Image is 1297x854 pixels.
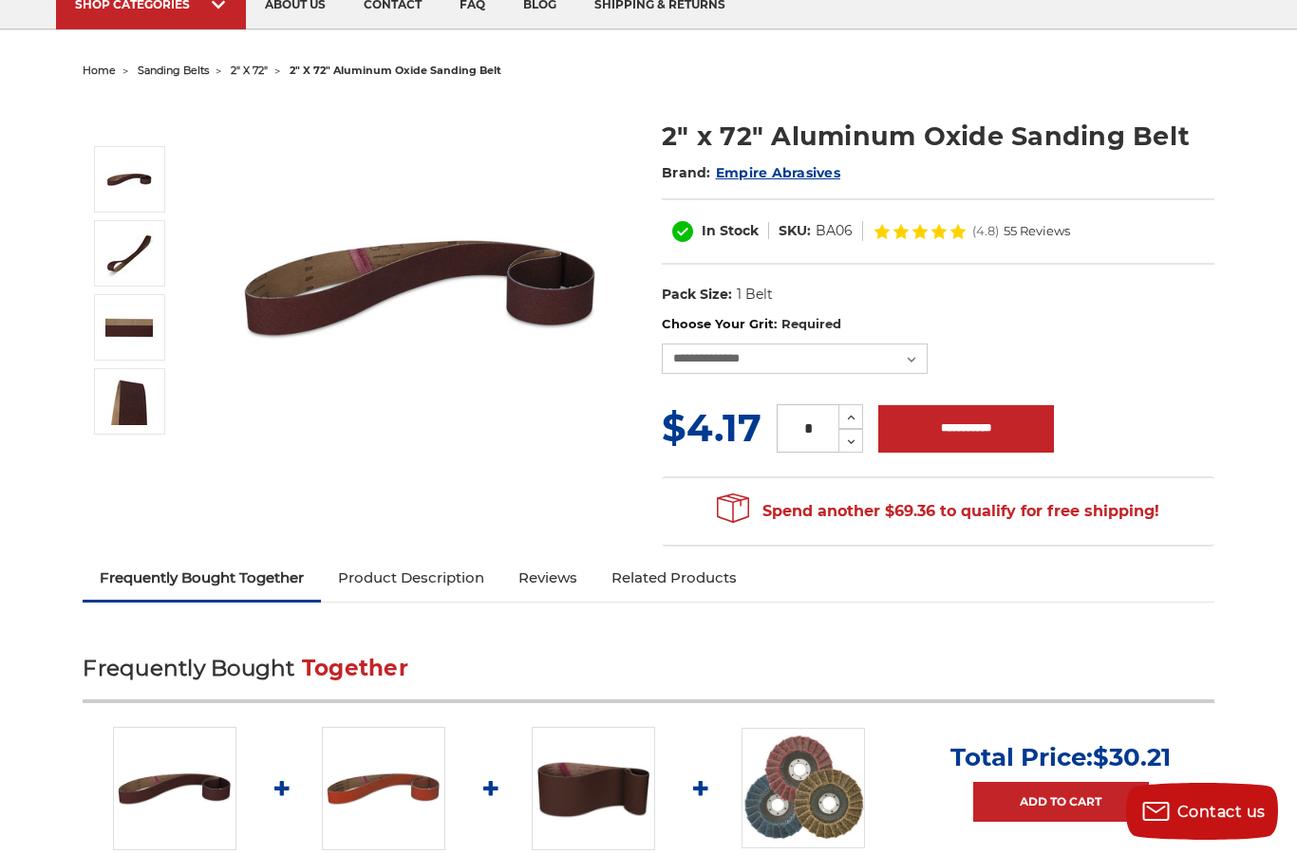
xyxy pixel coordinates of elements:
span: Together [302,655,408,681]
a: Frequently Bought Together [83,557,321,599]
p: Total Price: [950,742,1171,772]
span: In Stock [702,222,759,239]
dd: 1 Belt [737,285,773,305]
dt: Pack Size: [662,285,732,305]
a: Product Description [321,557,501,599]
small: Required [781,316,841,331]
img: 2" x 72" Aluminum Oxide Pipe Sanding Belt [231,98,611,477]
a: Reviews [501,557,594,599]
img: 2" x 72" AOX Sanding Belt [105,304,153,351]
span: $30.21 [1093,742,1171,772]
label: Choose Your Grit: [662,315,1214,334]
img: 2" x 72" Aluminum Oxide Pipe Sanding Belt [113,727,236,850]
span: 2" x 72" aluminum oxide sanding belt [290,64,501,77]
span: Contact us [1177,803,1266,821]
span: $4.17 [662,404,761,451]
span: Brand: [662,164,711,181]
dd: BA06 [816,221,853,241]
dt: SKU: [779,221,811,241]
span: Spend another $69.36 to qualify for free shipping! [717,502,1159,520]
span: (4.8) [972,225,999,237]
span: Frequently Bought [83,655,294,681]
h1: 2" x 72" Aluminum Oxide Sanding Belt [662,118,1214,155]
a: Empire Abrasives [716,164,840,181]
a: Related Products [594,557,754,599]
span: 55 Reviews [1004,225,1070,237]
img: 2" x 72" Aluminum Oxide Pipe Sanding Belt [105,156,153,203]
a: 2" x 72" [231,64,268,77]
a: home [83,64,116,77]
img: 2" x 72" Aluminum Oxide Sanding Belt [105,230,153,277]
a: sanding belts [138,64,209,77]
a: Add to Cart [973,782,1149,822]
img: 2" x 72" - Aluminum Oxide Sanding Belt [105,378,153,425]
button: Contact us [1126,783,1278,840]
